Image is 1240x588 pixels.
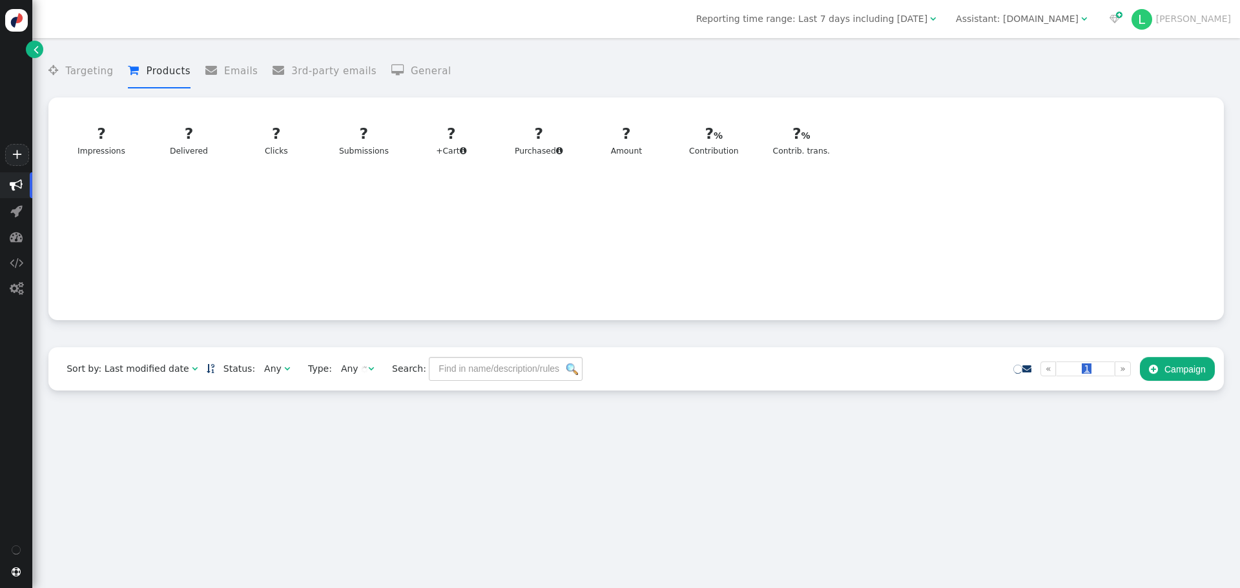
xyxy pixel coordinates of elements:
li: General [391,54,451,88]
a: ?Clicks [236,115,316,165]
div: ? [157,123,221,145]
div: L [1131,9,1152,30]
div: Purchased [507,123,571,157]
a: ?Submissions [324,115,404,165]
span:  [10,230,23,243]
div: ? [595,123,659,145]
span:  [205,65,224,76]
a:  [207,363,214,374]
a: « [1040,361,1057,376]
div: Clicks [245,123,309,157]
li: 3rd-party emails [273,54,377,88]
span: 1 [1082,363,1091,374]
li: Products [128,54,191,88]
span: Sorted in descending order [207,364,214,373]
span:  [48,65,65,76]
div: Delivered [157,123,221,157]
a: ?Purchased [499,115,579,165]
div: ? [332,123,396,145]
input: Find in name/description/rules [429,357,583,380]
span:  [10,179,23,192]
div: Submissions [332,123,396,157]
div: ? [682,123,746,145]
span: Status: [214,362,255,376]
button: Campaign [1140,357,1215,380]
span:  [12,567,21,576]
span:  [1081,14,1087,23]
span:  [930,14,936,23]
div: ? [70,123,134,145]
a: L[PERSON_NAME] [1131,14,1231,24]
span:  [556,147,563,155]
span:  [10,282,23,295]
div: Contrib. trans. [770,123,834,157]
span:  [192,364,198,373]
div: Any [264,362,282,376]
span:  [128,65,146,76]
span:  [1110,14,1120,23]
a: ?Contrib. trans. [761,115,841,165]
a: ?Amount [586,115,666,165]
img: logo-icon.svg [5,9,28,32]
div: ? [770,123,834,145]
span:  [10,256,23,269]
span: Type: [299,362,332,376]
li: Targeting [48,54,113,88]
li: Emails [205,54,258,88]
a:  [26,41,43,58]
span:  [284,364,290,373]
div: Amount [595,123,659,157]
span:  [1149,364,1158,374]
div: Any [341,362,358,376]
span:  [10,205,23,218]
a: + [5,144,28,166]
div: ? [245,123,309,145]
a: ?Contribution [674,115,754,165]
img: icon_search.png [566,363,578,375]
span: Reporting time range: Last 7 days including [DATE] [696,14,927,24]
a: ?Impressions [61,115,141,165]
div: Assistant: [DOMAIN_NAME] [956,12,1079,26]
div: +Cart [420,123,484,157]
a:  [1022,363,1031,374]
span: Search: [383,363,426,374]
a: » [1115,361,1131,376]
span:  [34,43,39,56]
div: ? [420,123,484,145]
a: ?+Cart [411,115,491,165]
span:  [460,147,467,155]
span:  [368,364,374,373]
span:  [273,65,291,76]
span:  [1022,364,1031,373]
div: ? [507,123,571,145]
img: loading.gif [361,366,368,373]
span:  [391,65,411,76]
div: Sort by: Last modified date [67,362,189,376]
a: ?Delivered [149,115,229,165]
div: Impressions [70,123,134,157]
div: Contribution [682,123,746,157]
